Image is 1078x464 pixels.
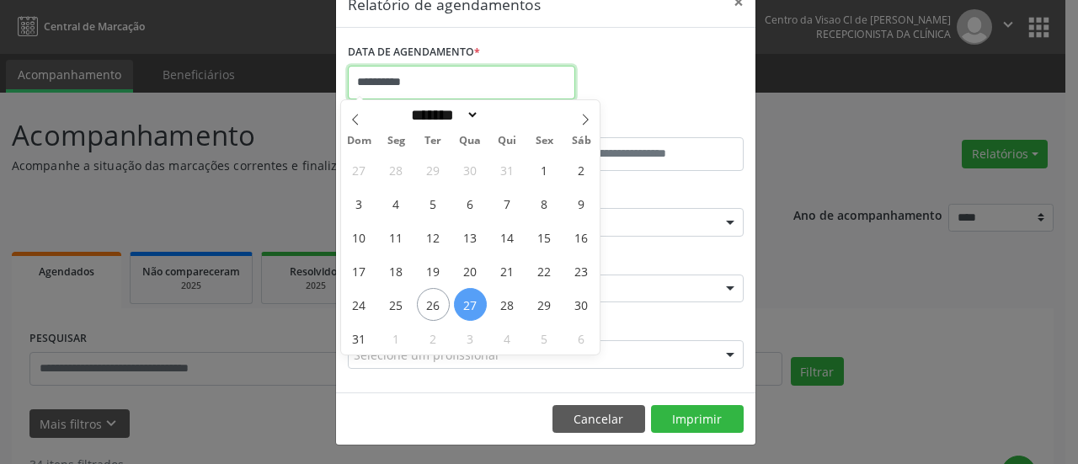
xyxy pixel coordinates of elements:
[380,153,413,186] span: Julho 28, 2025
[380,187,413,220] span: Agosto 4, 2025
[565,153,598,186] span: Agosto 2, 2025
[479,106,535,124] input: Year
[491,254,524,287] span: Agosto 21, 2025
[565,322,598,355] span: Setembro 6, 2025
[380,221,413,253] span: Agosto 11, 2025
[526,136,563,147] span: Sex
[565,187,598,220] span: Agosto 9, 2025
[417,187,450,220] span: Agosto 5, 2025
[348,40,480,66] label: DATA DE AGENDAMENTO
[454,322,487,355] span: Setembro 3, 2025
[491,288,524,321] span: Agosto 28, 2025
[528,221,561,253] span: Agosto 15, 2025
[343,187,376,220] span: Agosto 3, 2025
[380,322,413,355] span: Setembro 1, 2025
[406,106,480,124] select: Month
[454,254,487,287] span: Agosto 20, 2025
[528,322,561,355] span: Setembro 5, 2025
[528,254,561,287] span: Agosto 22, 2025
[417,322,450,355] span: Setembro 2, 2025
[454,187,487,220] span: Agosto 6, 2025
[417,221,450,253] span: Agosto 12, 2025
[454,221,487,253] span: Agosto 13, 2025
[451,136,488,147] span: Qua
[341,136,378,147] span: Dom
[552,405,645,434] button: Cancelar
[343,322,376,355] span: Agosto 31, 2025
[417,288,450,321] span: Agosto 26, 2025
[528,288,561,321] span: Agosto 29, 2025
[414,136,451,147] span: Ter
[550,111,744,137] label: ATÉ
[343,221,376,253] span: Agosto 10, 2025
[454,288,487,321] span: Agosto 27, 2025
[343,254,376,287] span: Agosto 17, 2025
[488,136,526,147] span: Qui
[651,405,744,434] button: Imprimir
[491,221,524,253] span: Agosto 14, 2025
[380,254,413,287] span: Agosto 18, 2025
[417,254,450,287] span: Agosto 19, 2025
[380,288,413,321] span: Agosto 25, 2025
[565,221,598,253] span: Agosto 16, 2025
[377,136,414,147] span: Seg
[491,153,524,186] span: Julho 31, 2025
[417,153,450,186] span: Julho 29, 2025
[565,254,598,287] span: Agosto 23, 2025
[563,136,600,147] span: Sáb
[528,153,561,186] span: Agosto 1, 2025
[491,187,524,220] span: Agosto 7, 2025
[565,288,598,321] span: Agosto 30, 2025
[343,288,376,321] span: Agosto 24, 2025
[354,346,499,364] span: Selecione um profissional
[343,153,376,186] span: Julho 27, 2025
[491,322,524,355] span: Setembro 4, 2025
[454,153,487,186] span: Julho 30, 2025
[528,187,561,220] span: Agosto 8, 2025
